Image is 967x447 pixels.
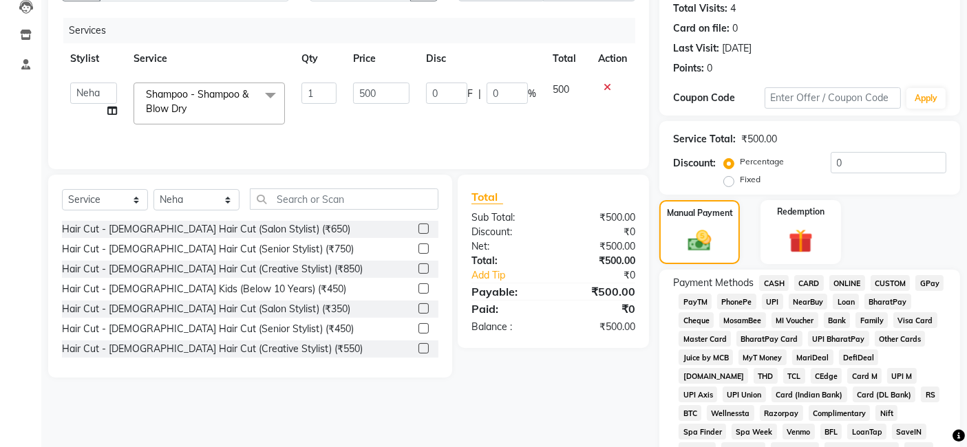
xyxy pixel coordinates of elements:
[833,294,859,309] span: Loan
[921,386,939,402] span: RS
[740,173,761,186] label: Fixed
[62,282,346,296] div: Hair Cut - [DEMOGRAPHIC_DATA] Kids (Below 10 Years) (₹450)
[820,424,842,439] span: BFL
[673,156,716,171] div: Discount:
[717,294,756,309] span: PhonePe
[875,405,897,421] span: Nift
[887,368,917,384] span: UPI M
[553,320,646,334] div: ₹500.00
[679,312,714,328] span: Cheque
[792,349,833,365] span: MariDeal
[679,386,717,402] span: UPI Axis
[679,349,733,365] span: Juice by MCB
[811,368,842,384] span: CEdge
[590,43,635,74] th: Action
[722,41,752,56] div: [DATE]
[736,331,803,347] span: BharatPay Card
[707,405,754,421] span: Wellnessta
[478,87,481,101] span: |
[783,424,815,439] span: Venmo
[673,132,736,146] div: Service Total:
[707,61,712,76] div: 0
[461,225,553,239] div: Discount:
[864,294,911,309] span: BharatPay
[781,226,820,257] img: _gift.svg
[723,386,766,402] span: UPI Union
[673,61,704,76] div: Points:
[553,254,646,268] div: ₹500.00
[62,222,350,237] div: Hair Cut - [DEMOGRAPHIC_DATA] Hair Cut (Salon Stylist) (₹650)
[553,225,646,239] div: ₹0
[732,21,738,36] div: 0
[808,331,869,347] span: UPI BharatPay
[915,275,944,291] span: GPay
[765,87,901,109] input: Enter Offer / Coupon Code
[553,210,646,225] div: ₹500.00
[871,275,911,291] span: CUSTOM
[777,206,825,218] label: Redemption
[528,87,536,101] span: %
[461,254,553,268] div: Total:
[673,1,727,16] div: Total Visits:
[250,188,438,210] input: Search or Scan
[125,43,293,74] th: Service
[738,349,787,365] span: MyT Money
[62,302,350,316] div: Hair Cut - [DEMOGRAPHIC_DATA] Hair Cut (Salon Stylist) (₹350)
[553,301,646,317] div: ₹0
[461,283,553,300] div: Payable:
[467,87,473,101] span: F
[673,276,754,290] span: Payment Methods
[730,1,736,16] div: 4
[906,88,946,109] button: Apply
[789,294,828,309] span: NearBuy
[461,268,568,283] a: Add Tip
[762,294,783,309] span: UPI
[553,283,646,300] div: ₹500.00
[853,386,916,402] span: Card (DL Bank)
[63,18,646,43] div: Services
[553,83,569,96] span: 500
[679,368,748,384] span: [DOMAIN_NAME]
[673,41,719,56] div: Last Visit:
[62,322,354,336] div: Hair Cut - [DEMOGRAPHIC_DATA] Hair Cut (Senior Stylist) (₹450)
[681,228,718,254] img: _cash.svg
[760,405,803,421] span: Razorpay
[679,424,726,439] span: Spa Finder
[345,43,418,74] th: Price
[679,294,712,309] span: PayTM
[418,43,544,74] th: Disc
[673,91,764,105] div: Coupon Code
[772,312,818,328] span: MI Voucher
[759,275,789,291] span: CASH
[544,43,590,74] th: Total
[847,368,882,384] span: Card M
[719,312,766,328] span: MosamBee
[783,368,805,384] span: TCL
[187,102,193,115] a: x
[741,132,777,146] div: ₹500.00
[856,312,888,328] span: Family
[740,155,784,168] label: Percentage
[461,320,553,334] div: Balance :
[679,331,731,347] span: Master Card
[839,349,879,365] span: DefiDeal
[893,312,937,328] span: Visa Card
[667,207,733,219] label: Manual Payment
[62,43,125,74] th: Stylist
[461,210,553,225] div: Sub Total:
[471,190,503,204] span: Total
[754,368,778,384] span: THD
[875,331,926,347] span: Other Cards
[679,405,701,421] span: BTC
[824,312,851,328] span: Bank
[461,301,553,317] div: Paid:
[847,424,886,439] span: LoanTap
[146,88,248,115] span: Shampoo - Shampoo & Blow Dry
[892,424,926,439] span: SaveIN
[62,262,363,276] div: Hair Cut - [DEMOGRAPHIC_DATA] Hair Cut (Creative Stylist) (₹850)
[829,275,865,291] span: ONLINE
[673,21,730,36] div: Card on file:
[62,242,354,257] div: Hair Cut - [DEMOGRAPHIC_DATA] Hair Cut (Senior Stylist) (₹750)
[461,239,553,254] div: Net:
[809,405,871,421] span: Complimentary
